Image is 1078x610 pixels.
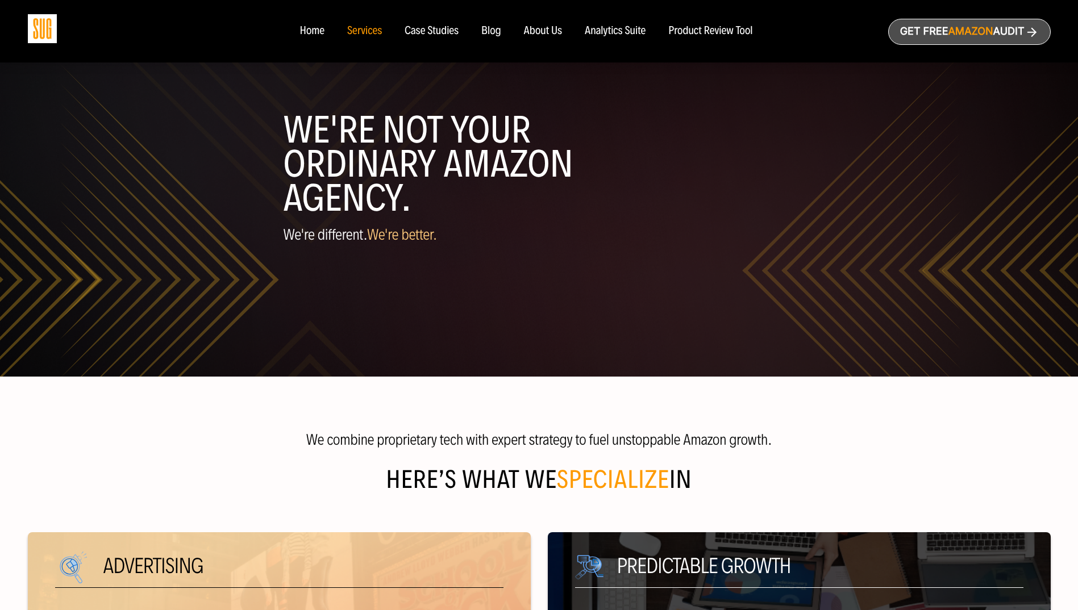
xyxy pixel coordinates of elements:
[524,25,563,37] a: About Us
[948,26,993,37] span: Amazon
[55,546,103,596] img: We are Smart
[585,25,646,37] a: Analytics Suite
[575,555,1023,588] h5: Predictable growth
[557,465,669,495] span: specialize
[668,25,752,37] a: Product Review Tool
[284,227,795,243] p: We're different.
[367,225,437,244] span: We're better.
[299,25,324,37] a: Home
[284,113,795,215] h1: WE'RE NOT YOUR ORDINARY AMAZON AGENCY.
[28,14,57,43] img: Sug
[888,19,1051,45] a: Get freeAmazonAudit
[575,555,603,580] img: We are Smart
[55,555,503,588] h5: Advertising
[28,469,1051,505] h2: Here’s what We in
[292,431,786,448] p: We combine proprietary tech with expert strategy to fuel unstoppable Amazon growth.
[405,25,459,37] a: Case Studies
[481,25,501,37] a: Blog
[347,25,382,37] a: Services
